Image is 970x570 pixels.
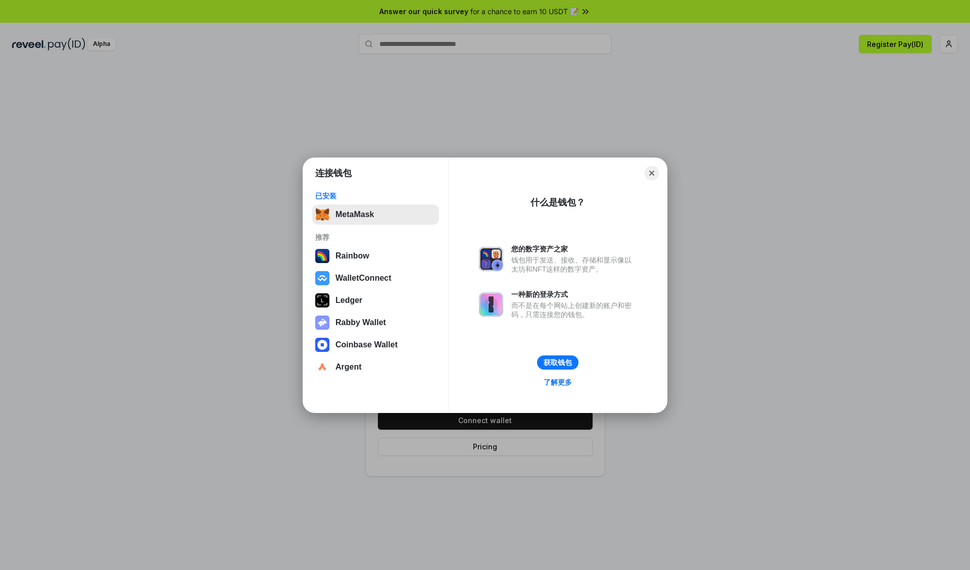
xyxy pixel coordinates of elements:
[335,274,392,283] div: WalletConnect
[312,268,439,288] button: WalletConnect
[335,210,374,219] div: MetaMask
[537,355,578,370] button: 获取钱包
[315,191,436,200] div: 已安装
[315,293,329,307] img: svg+xml,%3Csvg%20xmlns%3D%22http%3A%2F%2Fwww.w3.org%2F2000%2Fsvg%22%20width%3D%2228%22%20height%3...
[312,204,439,225] button: MetaMask
[645,166,659,180] button: Close
[479,247,503,271] img: svg+xml,%3Csvg%20xmlns%3D%22http%3A%2F%2Fwww.w3.org%2F2000%2Fsvg%22%20fill%3D%22none%22%20viewBox...
[315,338,329,352] img: svg+xml,%3Csvg%20width%3D%2228%22%20height%3D%2228%22%20viewBox%3D%220%200%2028%2028%22%20fill%3D...
[315,249,329,263] img: svg+xml,%3Csvg%20width%3D%22120%22%20height%3D%22120%22%20viewBox%3D%220%200%20120%20120%22%20fil...
[312,335,439,355] button: Coinbase Wallet
[315,167,352,179] h1: 连接钱包
[315,360,329,374] img: svg+xml,%3Csvg%20width%3D%2228%22%20height%3D%2228%22%20viewBox%3D%220%200%2028%2028%22%20fill%3D...
[511,244,637,253] div: 您的数字资产之家
[335,362,362,372] div: Argent
[511,290,637,299] div: 一种新的登录方式
[544,358,572,367] div: 获取钱包
[511,301,637,319] div: 而不是在每个网站上创建新的账户和密码，只需连接您的钱包。
[315,233,436,242] div: 推荐
[538,376,578,389] a: 了解更多
[335,318,386,327] div: Rabby Wallet
[312,313,439,333] button: Rabby Wallet
[335,296,362,305] div: Ledger
[312,357,439,377] button: Argent
[335,251,369,261] div: Rainbow
[544,378,572,387] div: 了解更多
[511,255,637,274] div: 钱包用于发送、接收、存储和显示像以太坊和NFT这样的数字资产。
[315,316,329,330] img: svg+xml,%3Csvg%20xmlns%3D%22http%3A%2F%2Fwww.w3.org%2F2000%2Fsvg%22%20fill%3D%22none%22%20viewBox...
[312,290,439,310] button: Ledger
[479,292,503,317] img: svg+xml,%3Csvg%20xmlns%3D%22http%3A%2F%2Fwww.w3.org%2F2000%2Fsvg%22%20fill%3D%22none%22%20viewBox...
[312,246,439,266] button: Rainbow
[315,208,329,222] img: svg+xml,%3Csvg%20fill%3D%22none%22%20height%3D%2233%22%20viewBox%3D%220%200%2035%2033%22%20width%...
[530,196,585,209] div: 什么是钱包？
[315,271,329,285] img: svg+xml,%3Csvg%20width%3D%2228%22%20height%3D%2228%22%20viewBox%3D%220%200%2028%2028%22%20fill%3D...
[335,340,398,349] div: Coinbase Wallet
